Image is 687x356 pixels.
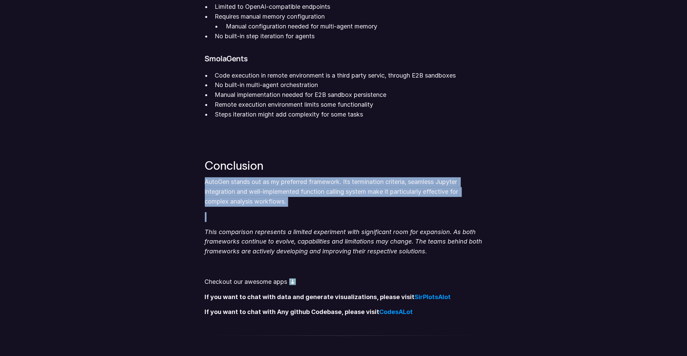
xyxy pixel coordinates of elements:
h3: Conclusion [205,159,482,172]
p: Manual configuration needed for multi-agent memory [226,22,482,32]
p: Code execution in remote environment is a third party servic, through E2B sandboxes [215,71,482,81]
a: CodesALot [380,308,413,315]
p: Limited to OpenAI-compatible endpoints [215,2,482,12]
p: No built-in step iteration for agents [215,32,482,41]
p: Manual implementation needed for E2B sandbox persistence [215,90,482,100]
p: No built-in multi-agent orchestration [215,80,482,90]
p: Requires manual memory configuration [215,12,482,22]
strong: If you want to chat with data and generate visualizations, please visit [205,293,415,300]
em: This comparison represents a limited experiment with significant room for expansion. As both fram... [205,228,484,255]
strong: If you want to chat with Any github Codebase, please visit [205,308,380,315]
p: Remote execution environment limits some functionality [215,100,482,110]
p: Checkout our awesome apps ⬇️ [205,277,482,287]
a: SirPlotsAlot [415,293,451,300]
p: AutoGen stands out as my preferred framework. Its termination criteria, seamless Jupyter integrat... [205,177,482,206]
p: Steps iteration might add complexity for some tasks [215,110,482,120]
h4: SmolaGents [205,55,482,63]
